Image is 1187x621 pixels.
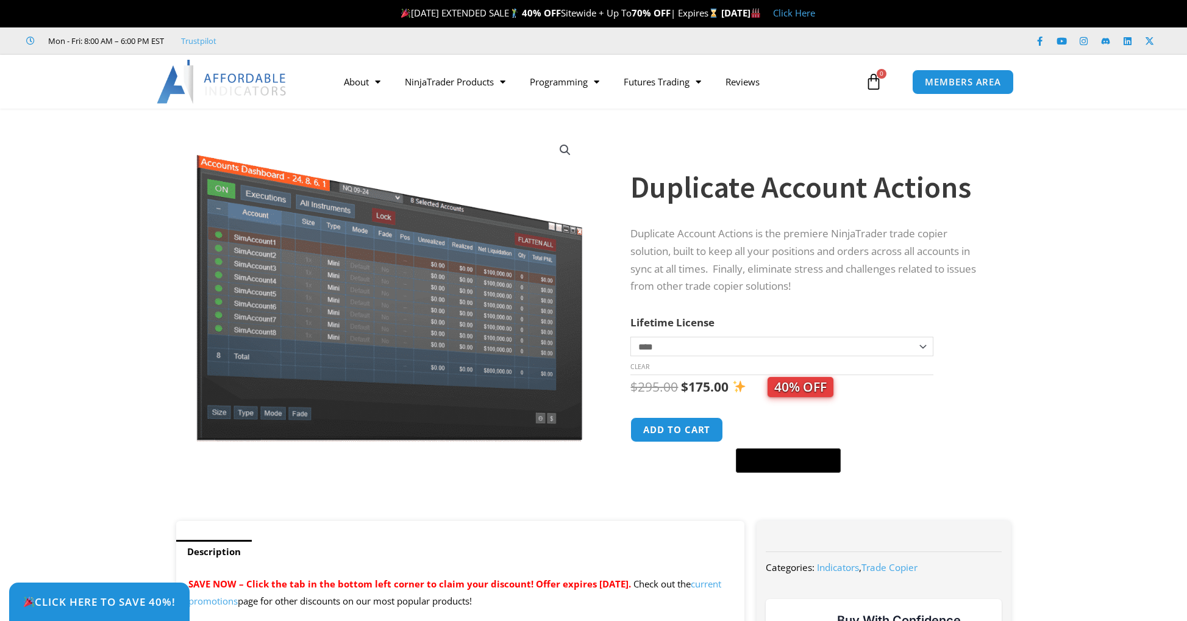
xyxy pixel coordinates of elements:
[398,7,721,19] span: [DATE] EXTENDED SALE Sitewide + Up To | Expires
[23,597,176,607] span: Click Here to save 40%!
[554,139,576,161] a: View full-screen image gallery
[713,68,772,96] a: Reviews
[709,9,718,18] img: ⌛
[332,68,862,96] nav: Menu
[630,378,678,395] bdi: 295.00
[518,68,611,96] a: Programming
[721,7,761,19] strong: [DATE]
[9,583,190,621] a: 🎉Click Here to save 40%!
[751,9,760,18] img: 🏭
[773,7,815,19] a: Click Here
[630,166,986,209] h1: Duplicate Account Actions
[630,225,986,296] p: Duplicate Account Actions is the premiere NinjaTrader trade copier solution, built to keep all yo...
[630,378,638,395] span: $
[768,377,833,397] span: 40% OFF
[188,578,631,590] span: SAVE NOW – Click the tab in the bottom left corner to claim your discount! Offer expires [DATE].
[188,576,733,610] p: Check out the page for other discounts on our most popular products!
[630,315,715,329] label: Lifetime License
[401,9,410,18] img: 🎉
[522,7,561,19] strong: 40% OFF
[181,34,216,48] a: Trustpilot
[630,417,723,442] button: Add to cart
[24,597,34,607] img: 🎉
[736,448,841,473] button: Buy with GPay
[817,561,918,573] span: ,
[766,561,815,573] span: Categories:
[510,9,519,18] img: 🏌️‍♂️
[632,7,671,19] strong: 70% OFF
[157,60,288,104] img: LogoAI | Affordable Indicators – NinjaTrader
[925,77,1001,87] span: MEMBERS AREA
[332,68,393,96] a: About
[393,68,518,96] a: NinjaTrader Products
[176,540,252,564] a: Description
[45,34,164,48] span: Mon - Fri: 8:00 AM – 6:00 PM EST
[681,378,688,395] span: $
[861,561,918,573] a: Trade Copier
[681,378,729,395] bdi: 175.00
[912,70,1014,95] a: MEMBERS AREA
[847,64,900,99] a: 0
[193,130,585,442] img: Screenshot 2024-08-26 15414455555
[611,68,713,96] a: Futures Trading
[733,380,746,393] img: ✨
[733,415,843,445] iframe: Secure express checkout frame
[630,362,649,371] a: Clear options
[877,69,886,79] span: 0
[817,561,859,573] a: Indicators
